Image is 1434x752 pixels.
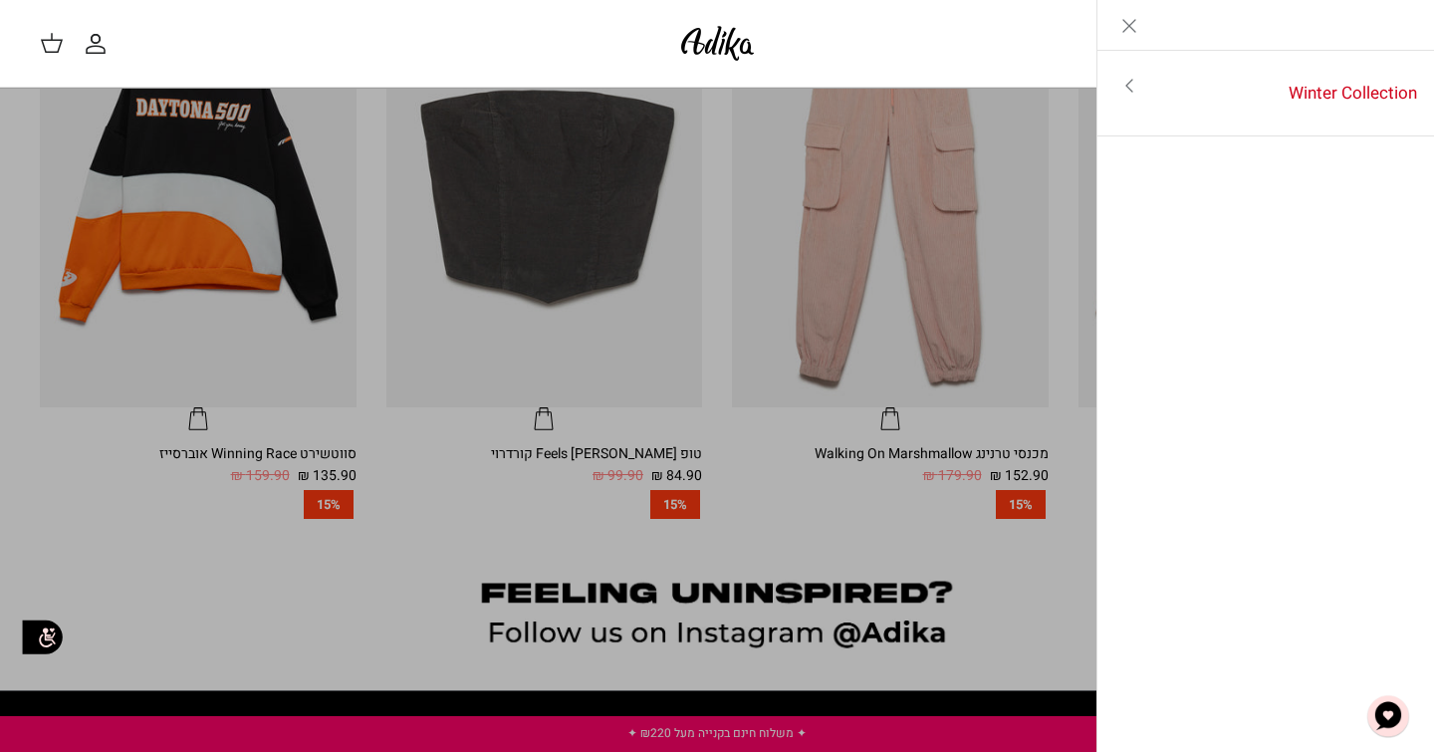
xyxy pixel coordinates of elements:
img: accessibility_icon02.svg [15,610,70,664]
button: צ'אט [1358,686,1418,746]
a: החשבון שלי [84,32,116,56]
img: Adika IL [675,20,760,67]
